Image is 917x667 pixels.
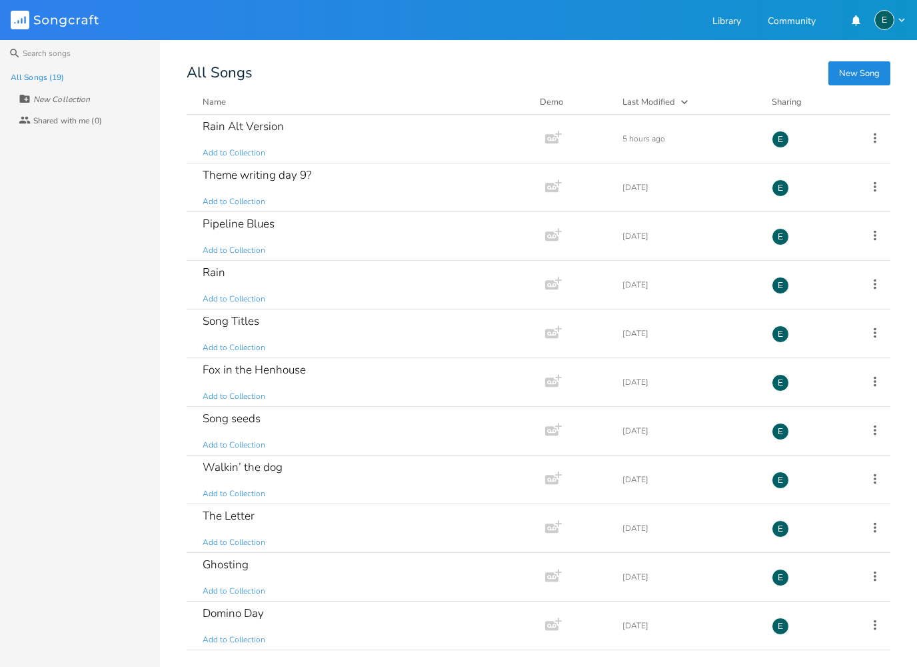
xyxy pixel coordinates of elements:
[772,95,852,109] div: Sharing
[203,413,261,424] div: Song seeds
[622,232,756,240] div: [DATE]
[622,622,756,630] div: [DATE]
[203,537,265,548] span: Add to Collection
[622,135,756,143] div: 5 hours ago
[11,73,64,81] div: All Songs (19)
[772,374,789,392] div: easlakson
[874,10,894,30] div: easlakson
[203,293,265,305] span: Add to Collection
[203,196,265,207] span: Add to Collection
[622,573,756,581] div: [DATE]
[772,423,789,440] div: easlakson
[203,391,265,402] span: Add to Collection
[622,96,675,108] div: Last Modified
[712,17,741,28] a: Library
[203,364,306,376] div: Fox in the Henhouse
[203,96,226,108] div: Name
[203,315,259,327] div: Song Titles
[33,95,90,103] div: New Collection
[772,618,789,635] div: easlakson
[203,462,283,473] div: Walkin’ the dog
[203,95,524,109] button: Name
[203,488,265,500] span: Add to Collection
[874,10,906,30] button: E
[622,476,756,484] div: [DATE]
[622,427,756,435] div: [DATE]
[203,586,265,597] span: Add to Collection
[203,245,265,256] span: Add to Collection
[772,277,789,294] div: easlakson
[622,378,756,386] div: [DATE]
[33,117,102,125] div: Shared with me (0)
[622,329,756,338] div: [DATE]
[540,95,606,109] div: Demo
[203,121,284,132] div: Rain Alt Version
[772,520,789,538] div: easlakson
[203,634,265,646] span: Add to Collection
[622,281,756,289] div: [DATE]
[203,510,255,522] div: The Letter
[622,95,756,109] button: Last Modified
[203,608,264,619] div: Domino Day
[772,569,789,586] div: easlakson
[187,67,890,79] div: All Songs
[828,61,890,85] button: New Song
[203,169,311,181] div: Theme writing day 9?
[622,524,756,532] div: [DATE]
[203,440,265,451] span: Add to Collection
[768,17,816,28] a: Community
[203,342,265,354] span: Add to Collection
[772,228,789,245] div: easlakson
[203,267,225,278] div: Rain
[622,183,756,191] div: [DATE]
[203,559,249,570] div: Ghosting
[772,131,789,148] div: easlakson
[772,472,789,489] div: easlakson
[772,179,789,197] div: easlakson
[772,325,789,343] div: easlakson
[203,147,265,159] span: Add to Collection
[203,218,275,229] div: Pipeline Blues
